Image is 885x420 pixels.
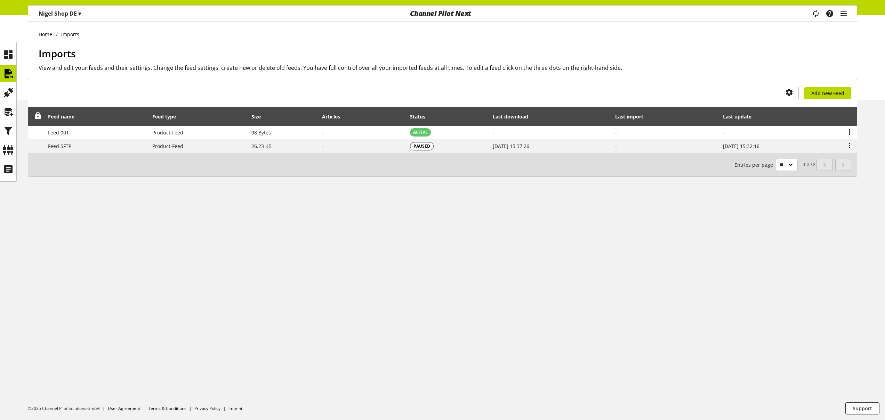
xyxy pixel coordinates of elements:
[845,402,879,414] button: Support
[148,405,186,411] a: Terms & Conditions
[32,112,42,121] div: Unlock to reorder rows
[28,405,108,412] li: ©2025 Channel Pilot Solutions GmbH
[322,113,347,120] div: Articles
[48,143,71,149] span: Feed SFTP
[413,143,430,149] span: PAUSED
[723,113,758,120] div: Last update
[39,64,857,72] h2: View and edit your feeds and their settings. Change the feed settings, create new or delete old f...
[39,31,56,38] a: Home
[734,161,776,168] span: Entries per page
[723,129,725,136] span: -
[152,143,183,149] span: Product-Feed
[615,113,650,120] div: Last import
[322,129,324,136] span: -
[108,405,140,411] a: User Agreement
[322,143,324,149] span: -
[48,113,81,120] div: Feed name
[152,129,183,136] span: Product-Feed
[615,129,617,136] span: -
[811,90,844,97] span: Add new Feed
[152,113,183,120] div: Feed type
[410,113,432,120] div: Status
[28,5,857,22] nav: main navigation
[853,405,872,412] span: Support
[39,47,76,60] span: Imports
[615,143,617,149] span: -
[251,129,271,136] span: 98 Bytes
[723,143,759,149] span: [DATE] 15:32:16
[413,129,428,135] span: ACTIVE
[48,129,69,136] span: Feed 001
[194,405,220,411] a: Privacy Policy
[78,10,81,17] span: ▾
[493,113,535,120] div: Last download
[39,9,81,18] p: Nigel Shop DE
[493,129,494,136] span: -
[804,87,851,99] a: Add new Feed
[251,143,272,149] span: 26.23 KB
[734,159,815,171] small: 1-2 / 2
[34,112,42,120] span: Unlock to reorder rows
[228,405,242,411] a: Imprint
[493,143,529,149] span: [DATE] 15:37:26
[251,113,268,120] div: Size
